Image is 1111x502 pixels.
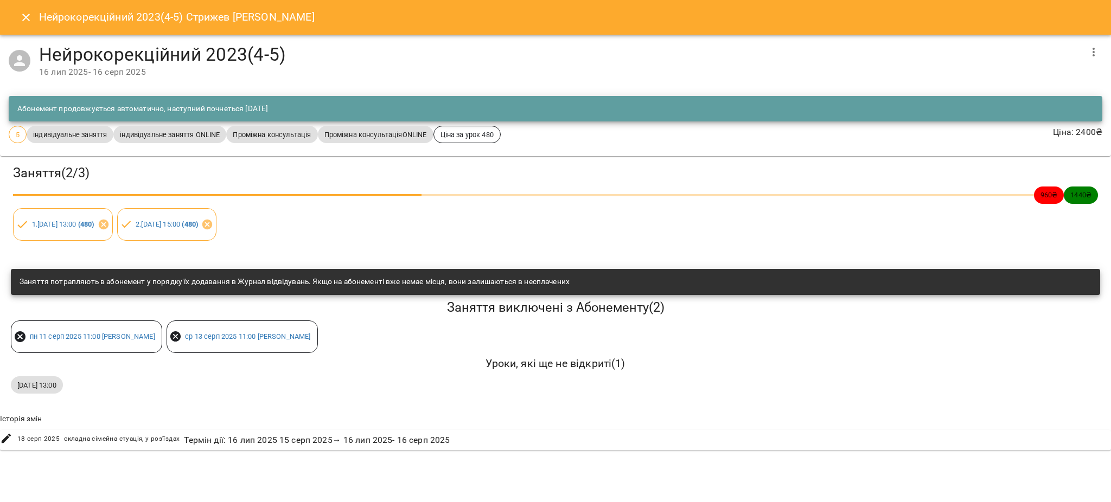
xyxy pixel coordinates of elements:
[39,9,315,25] h6: Нейрокорекційний 2023(4-5) Стрижев [PERSON_NAME]
[182,432,452,449] div: Термін дії : 16 лип 2025 15 серп 2025 → 16 лип 2025 - 16 серп 2025
[226,130,317,140] span: Проміжна консультація
[39,66,1081,79] div: 16 лип 2025 - 16 серп 2025
[17,434,60,445] span: 18 серп 2025
[20,272,570,292] div: Заняття потрапляють в абонемент у порядку їх додавання в Журнал відвідувань. Якщо на абонементі в...
[11,299,1100,316] h5: Заняття виключені з Абонементу ( 2 )
[30,332,155,340] a: пн 11 серп 2025 11:00 [PERSON_NAME]
[64,434,180,445] span: складна сімейна стуація, у роз'їздах
[13,4,39,30] button: Close
[434,130,500,140] span: Ціна за урок 480
[13,165,1098,182] h3: Заняття ( 2 / 3 )
[11,355,1100,372] h6: Уроки, які ще не відкриті ( 1 )
[117,208,217,241] div: 2.[DATE] 15:00 (480)
[9,130,26,140] span: 5
[11,380,63,390] span: [DATE] 13:00
[32,220,94,228] a: 1.[DATE] 13:00 (480)
[1064,190,1098,200] span: 1440 ₴
[78,220,94,228] b: ( 480 )
[39,43,1081,66] h4: Нейрокорекційний 2023(4-5)
[27,130,113,140] span: індивідуальне заняття
[13,208,113,241] div: 1.[DATE] 13:00 (480)
[1034,190,1064,200] span: 960 ₴
[113,130,226,140] span: індивідуальне заняття ONLINE
[1053,126,1102,139] p: Ціна : 2400 ₴
[185,332,310,340] a: ср 13 серп 2025 11:00 [PERSON_NAME]
[17,99,268,119] div: Абонемент продовжується автоматично, наступний почнеться [DATE]
[318,130,433,140] span: Проміжна консультаціяONLINE
[136,220,198,228] a: 2.[DATE] 15:00 (480)
[182,220,198,228] b: ( 480 )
